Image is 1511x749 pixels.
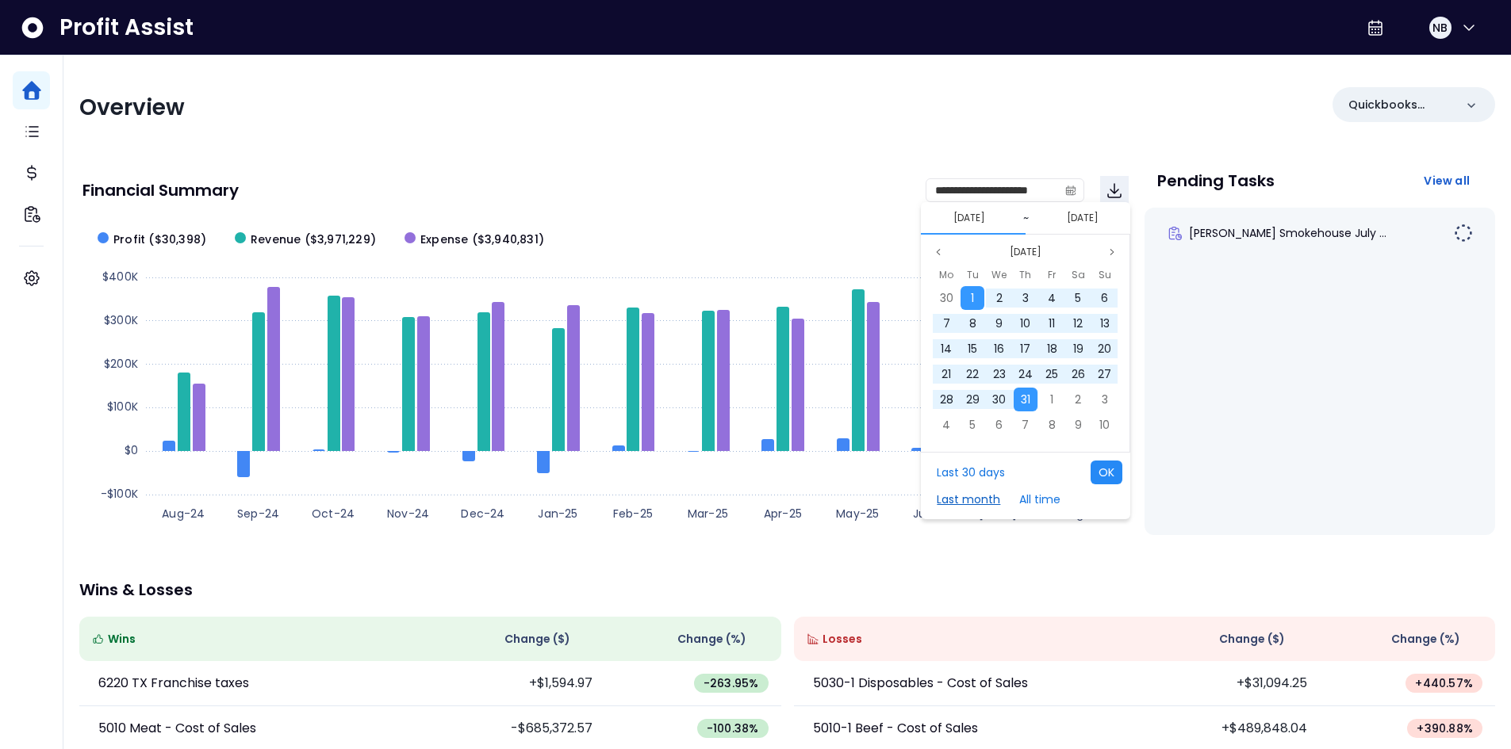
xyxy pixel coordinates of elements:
[986,412,1012,438] div: 06 Aug 2025
[312,506,355,522] text: Oct-24
[933,265,959,285] div: Monday
[1065,387,1091,412] div: 02 Aug 2025
[941,341,952,357] span: 14
[1038,361,1064,387] div: 25 Jul 2025
[1022,290,1029,306] span: 3
[960,361,986,387] div: 22 Jul 2025
[1107,247,1117,257] svg: page next
[960,387,986,412] div: 29 Jul 2025
[1012,336,1038,361] div: 17 Jul 2025
[1102,392,1108,407] span: 3
[813,719,978,738] p: 5010-1 Beef - Cost of Sales
[933,412,959,438] div: 04 Aug 2025
[960,311,986,336] div: 08 Jul 2025
[1049,417,1056,433] span: 8
[1072,366,1085,382] span: 26
[929,487,1008,511] button: Last month
[108,631,136,648] span: Wins
[1091,387,1118,412] div: 03 Aug 2025
[967,266,979,285] span: Tu
[1003,243,1048,262] button: Select month
[994,341,1004,357] span: 16
[98,674,249,693] p: 6220 TX Franchise taxes
[933,361,959,387] div: 21 Jul 2025
[929,460,1013,484] button: Last 30 days
[251,231,376,248] span: Revenue ($3,971,229)
[104,312,138,328] text: $300K
[1189,225,1386,241] span: [PERSON_NAME] Smokehouse July ...
[79,582,1495,598] p: Wins & Losses
[943,315,950,331] span: 7
[1091,412,1118,438] div: 10 Aug 2025
[933,336,959,361] div: 14 Jul 2025
[933,265,1118,438] div: Jul 2025
[996,290,1003,306] span: 2
[947,208,991,227] button: Select start date
[1019,266,1031,285] span: Th
[940,392,953,407] span: 28
[1219,631,1285,648] span: Change ( $ )
[1075,290,1081,306] span: 5
[933,285,959,311] div: 30 Jun 2025
[1415,675,1473,691] span: + 440.57 %
[1091,460,1122,484] button: OK
[969,417,976,433] span: 5
[1091,285,1118,311] div: 06 Jul 2025
[1424,173,1470,189] span: View all
[1038,412,1064,438] div: 08 Aug 2025
[1348,97,1454,113] p: Quickbooks Online
[1073,341,1083,357] span: 19
[1065,265,1091,285] div: Saturday
[969,315,976,331] span: 8
[102,269,138,285] text: $400K
[813,674,1028,693] p: 5030-1 Disposables - Cost of Sales
[960,336,986,361] div: 15 Jul 2025
[941,366,951,382] span: 21
[836,506,879,522] text: May-25
[1091,265,1118,285] div: Sunday
[113,231,206,248] span: Profit ($30,398)
[1038,311,1064,336] div: 11 Jul 2025
[986,361,1012,387] div: 23 Jul 2025
[966,392,980,407] span: 29
[1012,412,1038,438] div: 07 Aug 2025
[1045,366,1058,382] span: 25
[1432,20,1448,36] span: NB
[1012,387,1038,412] div: 31 Jul 2025
[1065,185,1076,196] svg: calendar
[613,506,653,522] text: Feb-25
[960,285,986,311] div: 01 Jul 2025
[986,336,1012,361] div: 16 Jul 2025
[992,392,1006,407] span: 30
[986,387,1012,412] div: 30 Jul 2025
[1411,166,1482,195] button: View all
[1038,336,1064,361] div: 18 Jul 2025
[59,13,194,42] span: Profit Assist
[1021,392,1030,407] span: 31
[79,92,185,123] span: Overview
[1060,208,1105,227] button: Select end date
[1103,243,1122,262] button: Next month
[1100,315,1110,331] span: 13
[1020,341,1030,357] span: 17
[1020,315,1030,331] span: 10
[1048,266,1056,285] span: Fr
[1091,311,1118,336] div: 13 Jul 2025
[940,290,953,306] span: 30
[1048,290,1056,306] span: 4
[704,675,759,691] span: -263.95 %
[1072,266,1085,285] span: Sa
[1417,720,1473,736] span: + 390.88 %
[1073,315,1083,331] span: 12
[430,661,605,706] td: +$1,594.97
[991,266,1007,285] span: We
[1022,417,1029,433] span: 7
[1098,366,1111,382] span: 27
[538,506,577,522] text: Jan-25
[1075,392,1081,407] span: 2
[1011,487,1068,511] button: All time
[1091,336,1118,361] div: 20 Jul 2025
[420,231,544,248] span: Expense ($3,940,831)
[677,631,746,648] span: Change (%)
[934,247,943,257] svg: page previous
